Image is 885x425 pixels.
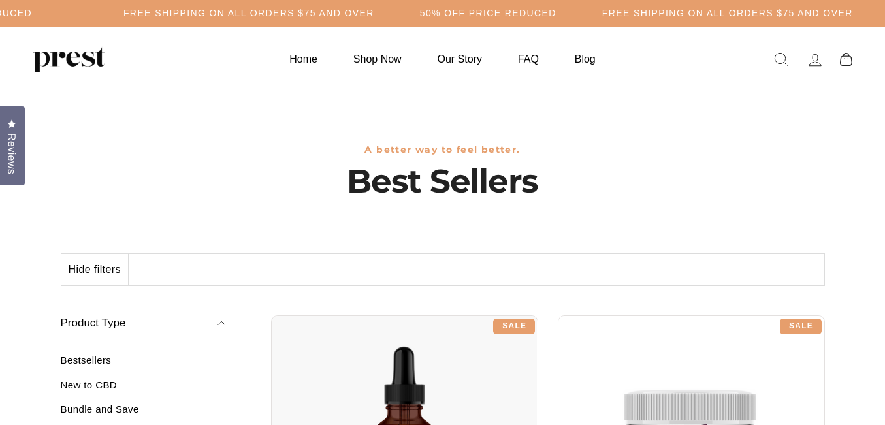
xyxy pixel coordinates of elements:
a: New to CBD [61,379,226,401]
h1: Best Sellers [61,162,825,201]
div: Sale [493,319,535,334]
a: Shop Now [337,46,418,72]
span: Reviews [3,133,20,174]
a: Our Story [421,46,498,72]
a: Bestsellers [61,354,226,376]
button: Hide filters [61,254,129,285]
div: Sale [780,319,822,334]
a: Bundle and Save [61,403,226,425]
h3: A better way to feel better. [61,144,825,155]
a: FAQ [502,46,555,72]
button: Product Type [61,306,226,342]
img: PREST ORGANICS [33,46,105,72]
ul: Primary [273,46,611,72]
h5: Free Shipping on all orders $75 and over [123,8,374,19]
a: Blog [558,46,612,72]
h5: 50% OFF PRICE REDUCED [420,8,556,19]
h5: Free Shipping on all orders $75 and over [602,8,853,19]
a: Home [273,46,334,72]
